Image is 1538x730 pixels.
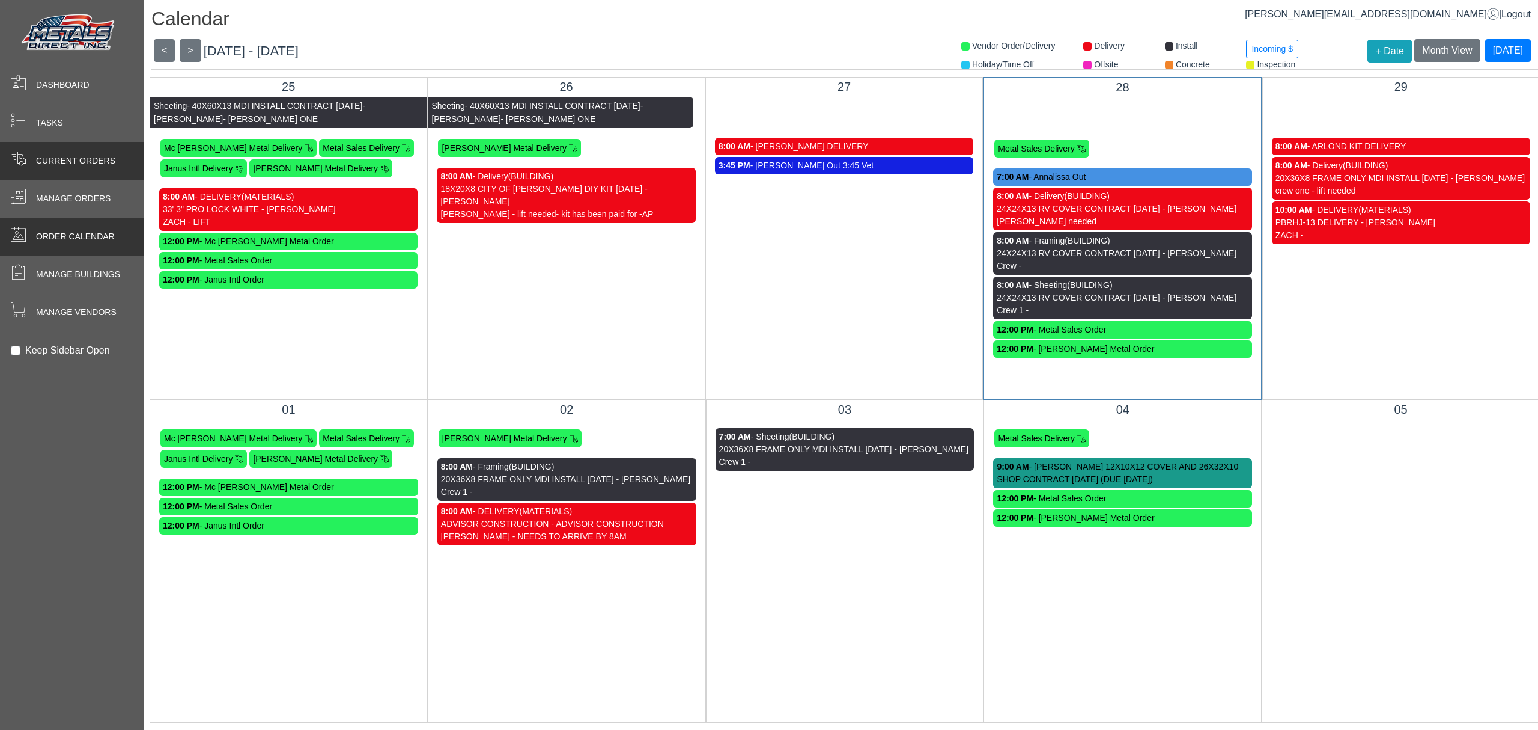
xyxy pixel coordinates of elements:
[151,7,1538,34] h1: Calendar
[163,235,414,248] div: - Mc [PERSON_NAME] Metal Order
[719,432,751,441] strong: 7:00 AM
[440,171,472,181] strong: 8:00 AM
[180,39,201,62] button: >
[719,431,971,443] div: - Sheeting
[1246,40,1298,58] button: Incoming $
[1176,60,1210,69] span: Concrete
[154,39,175,62] button: <
[163,256,199,265] strong: 12:00 PM
[997,215,1248,228] div: [PERSON_NAME] needed
[1501,9,1531,19] span: Logout
[442,434,567,443] span: [PERSON_NAME] Metal Delivery
[223,114,318,124] span: - [PERSON_NAME] ONE
[253,164,378,173] span: [PERSON_NAME] Metal Delivery
[1358,205,1411,215] span: (MATERIALS)
[441,461,693,473] div: - Framing
[163,216,414,229] div: ZACH - LIFT
[163,520,415,532] div: - Janus Intl Order
[36,230,115,243] span: Order Calendar
[164,454,233,464] span: Janus Intl Delivery
[508,171,553,181] span: (BUILDING)
[440,170,691,183] div: - Delivery
[997,461,1248,486] div: - [PERSON_NAME] 12X10X12 COVER AND 26X32X10 SHOP CONTRACT [DATE] (DUE [DATE])
[997,172,1029,182] strong: 7:00 AM
[163,254,414,267] div: - Metal Sales Order
[431,101,643,124] span: - [PERSON_NAME]
[164,143,302,153] span: Mc [PERSON_NAME] Metal Delivery
[323,434,400,443] span: Metal Sales Delivery
[36,117,63,129] span: Tasks
[997,513,1033,523] strong: 12:00 PM
[440,183,691,208] div: 18X20X8 CITY OF [PERSON_NAME] DIY KIT [DATE] - [PERSON_NAME]
[1367,40,1412,63] button: + Date
[440,208,691,221] div: [PERSON_NAME] - lift needed- kit has been paid for -AP
[163,236,199,246] strong: 12:00 PM
[441,518,693,530] div: ADVISOR CONSTRUCTION - ADVISOR CONSTRUCTION
[719,456,971,468] div: Crew 1 -
[520,506,573,516] span: (MATERIALS)
[159,400,418,419] div: 01
[719,161,750,170] strong: 3:45 PM
[36,192,111,205] span: Manage Orders
[1067,280,1112,290] span: (BUILDING)
[972,41,1056,51] span: Vendor Order/Delivery
[997,292,1248,304] div: 24X24X13 RV COVER CONTRACT [DATE] - [PERSON_NAME]
[36,79,90,91] span: Dashboard
[719,141,750,151] strong: 8:00 AM
[163,191,414,203] div: - DELIVERY
[998,434,1075,443] span: Metal Sales Delivery
[204,43,299,58] span: [DATE] - [DATE]
[163,203,414,216] div: 33' 3" PRO LOCK WHITE - [PERSON_NAME]
[1176,41,1198,51] span: Install
[163,521,199,530] strong: 12:00 PM
[163,500,415,513] div: - Metal Sales Order
[997,344,1033,354] strong: 12:00 PM
[997,512,1248,524] div: - [PERSON_NAME] Metal Order
[997,462,1029,471] strong: 9:00 AM
[997,171,1248,183] div: - Annalissa Out
[163,482,199,492] strong: 12:00 PM
[997,236,1029,245] strong: 8:00 AM
[1094,41,1125,51] span: Delivery
[997,494,1033,503] strong: 12:00 PM
[715,78,973,96] div: 27
[154,101,187,111] span: Sheeting
[1275,185,1527,197] div: crew one - lift needed
[441,530,693,543] div: [PERSON_NAME] - NEEDS TO ARRIVE BY 8AM
[25,343,110,358] label: Keep Sidebar Open
[253,454,378,464] span: [PERSON_NAME] Metal Delivery
[441,473,693,486] div: 20X36X8 FRAME ONLY MDI INSTALL [DATE] - [PERSON_NAME]
[719,443,971,456] div: 20X36X8 FRAME ONLY MDI INSTALL [DATE] - [PERSON_NAME]
[323,143,400,153] span: Metal Sales Delivery
[441,505,693,518] div: - DELIVERY
[1094,60,1118,69] span: Offsite
[789,432,834,441] span: (BUILDING)
[1275,172,1527,185] div: 20X36X8 FRAME ONLY MDI INSTALL [DATE] - [PERSON_NAME]
[36,155,115,167] span: Current Orders
[1275,229,1527,242] div: ZACH -
[1065,236,1110,245] span: (BUILDING)
[997,343,1248,355] div: - [PERSON_NAME] Metal Order
[997,260,1248,272] div: Crew -
[242,192,294,201] span: (MATERIALS)
[501,114,596,124] span: - [PERSON_NAME] ONE
[1272,78,1530,96] div: 29
[997,235,1248,247] div: - Framing
[1414,39,1480,62] button: Month View
[1343,161,1388,170] span: (BUILDING)
[465,101,640,111] span: - 40X60X13 MDI INSTALL CONTRACT [DATE]
[1275,159,1527,172] div: - Delivery
[442,143,567,153] span: [PERSON_NAME] Metal Delivery
[164,164,233,173] span: Janus Intl Delivery
[1275,141,1307,151] strong: 8:00 AM
[1271,400,1530,419] div: 05
[159,78,418,96] div: 25
[431,101,464,111] span: Sheeting
[993,400,1252,419] div: 04
[1245,9,1499,19] a: [PERSON_NAME][EMAIL_ADDRESS][DOMAIN_NAME]
[441,462,473,471] strong: 8:00 AM
[972,60,1034,69] span: Holiday/Time Off
[997,325,1033,334] strong: 12:00 PM
[437,400,696,419] div: 02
